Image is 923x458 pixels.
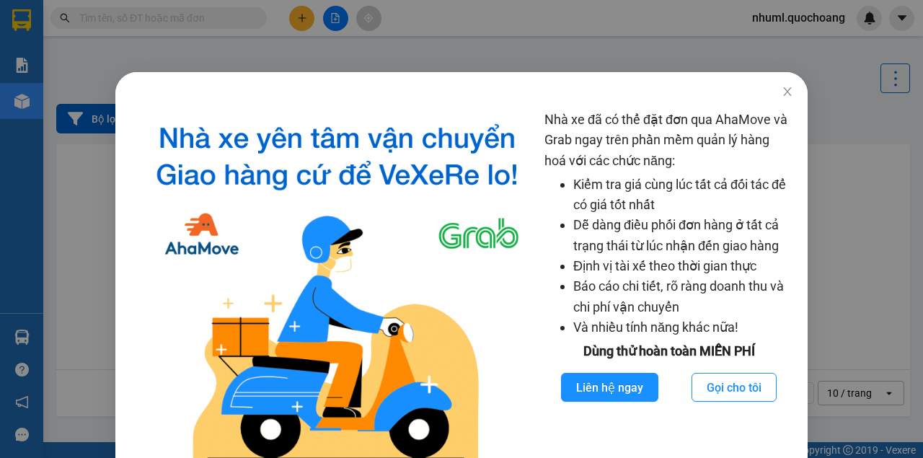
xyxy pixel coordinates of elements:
[573,175,793,216] li: Kiểm tra giá cùng lúc tất cả đối tác để có giá tốt nhất
[767,72,808,113] button: Close
[573,276,793,317] li: Báo cáo chi tiết, rõ ràng doanh thu và chi phí vận chuyển
[692,373,777,402] button: Gọi cho tôi
[782,86,793,97] span: close
[707,379,761,397] span: Gọi cho tôi
[573,215,793,256] li: Dễ dàng điều phối đơn hàng ở tất cả trạng thái từ lúc nhận đến giao hàng
[561,373,658,402] button: Liên hệ ngay
[544,341,793,361] div: Dùng thử hoàn toàn MIỄN PHÍ
[576,379,643,397] span: Liên hệ ngay
[573,317,793,338] li: Và nhiều tính năng khác nữa!
[573,256,793,276] li: Định vị tài xế theo thời gian thực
